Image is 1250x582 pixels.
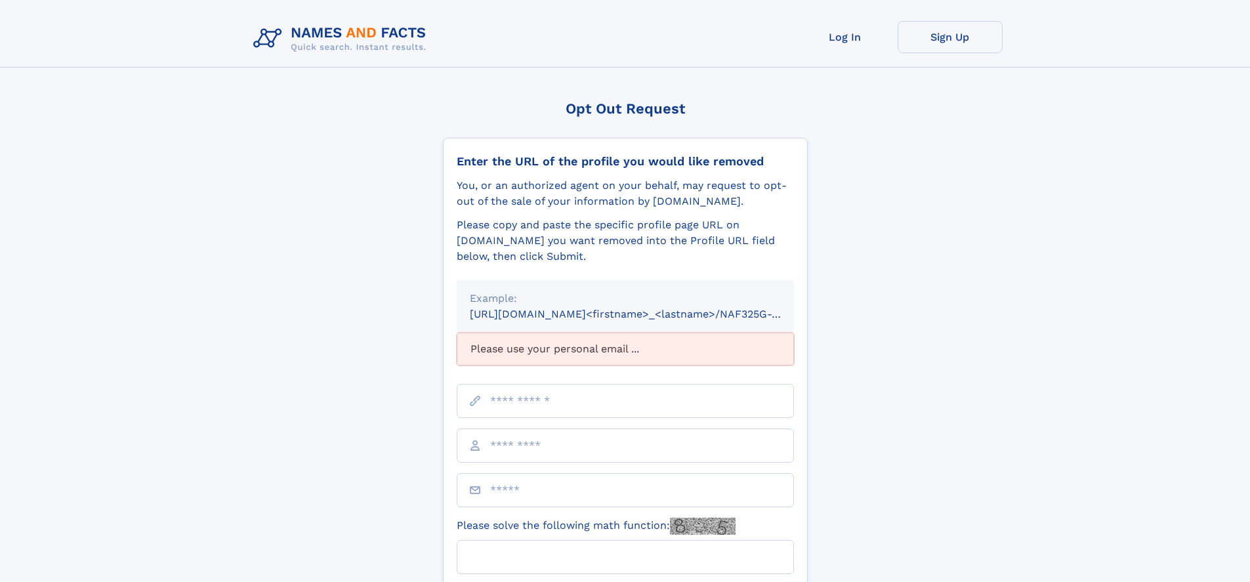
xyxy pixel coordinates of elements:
a: Log In [793,21,898,53]
div: Opt Out Request [443,100,808,117]
a: Sign Up [898,21,1003,53]
img: Logo Names and Facts [248,21,437,56]
small: [URL][DOMAIN_NAME]<firstname>_<lastname>/NAF325G-xxxxxxxx [470,308,819,320]
div: Enter the URL of the profile you would like removed [457,154,794,169]
div: Please use your personal email ... [457,333,794,365]
label: Please solve the following math function: [457,518,736,535]
div: Example: [470,291,781,306]
div: Please copy and paste the specific profile page URL on [DOMAIN_NAME] you want removed into the Pr... [457,217,794,264]
div: You, or an authorized agent on your behalf, may request to opt-out of the sale of your informatio... [457,178,794,209]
